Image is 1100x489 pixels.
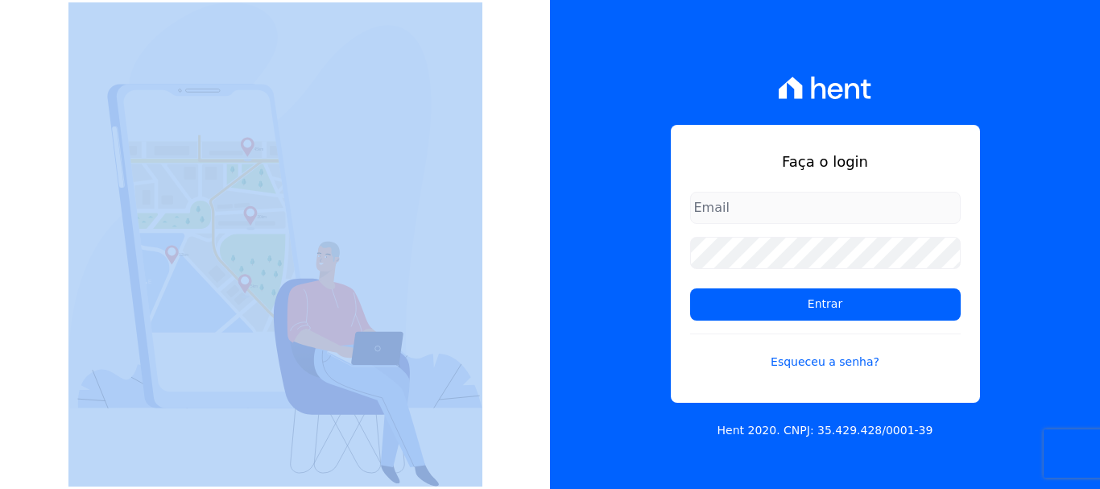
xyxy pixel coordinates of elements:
img: Login [68,2,482,487]
input: Entrar [690,288,961,321]
p: Hent 2020. CNPJ: 35.429.428/0001-39 [717,422,933,439]
h1: Faça o login [690,151,961,172]
input: Email [690,192,961,224]
a: Esqueceu a senha? [690,334,961,371]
